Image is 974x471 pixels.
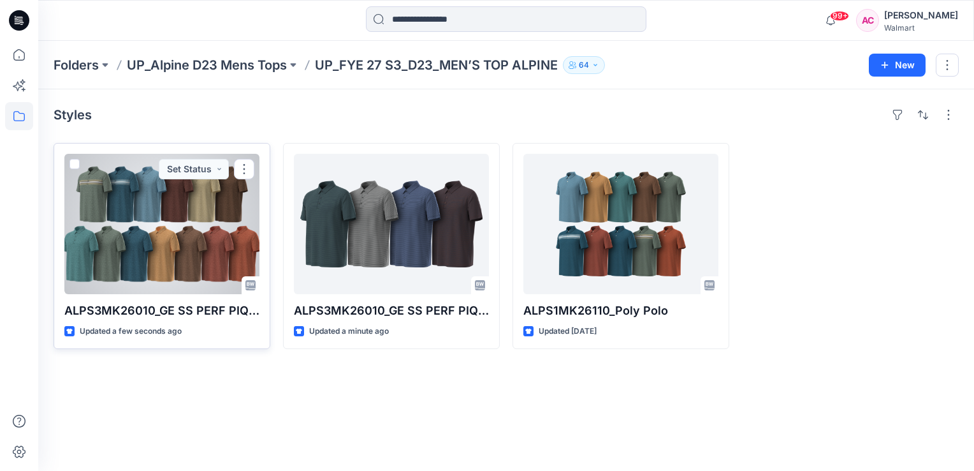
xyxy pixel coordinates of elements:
[539,325,597,338] p: Updated [DATE]
[309,325,389,338] p: Updated a minute ago
[294,154,489,294] a: ALPS3MK26010_GE SS PERF PIQUE POLO-AOP
[127,56,287,74] a: UP_Alpine D23 Mens Tops
[294,302,489,320] p: ALPS3MK26010_GE SS PERF PIQUE POLO-AOP
[64,154,259,294] a: ALPS3MK26010_GE SS PERF PIQUE POLO
[523,154,718,294] a: ALPS1MK26110_Poly Polo
[869,54,926,77] button: New
[80,325,182,338] p: Updated a few seconds ago
[884,8,958,23] div: [PERSON_NAME]
[856,9,879,32] div: AC
[884,23,958,33] div: Walmart
[563,56,605,74] button: 64
[830,11,849,21] span: 99+
[579,58,589,72] p: 64
[54,56,99,74] a: Folders
[54,107,92,123] h4: Styles
[315,56,558,74] p: UP_FYE 27 S3_D23_MEN’S TOP ALPINE
[64,302,259,320] p: ALPS3MK26010_GE SS PERF PIQUE POLO
[523,302,718,320] p: ALPS1MK26110_Poly Polo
